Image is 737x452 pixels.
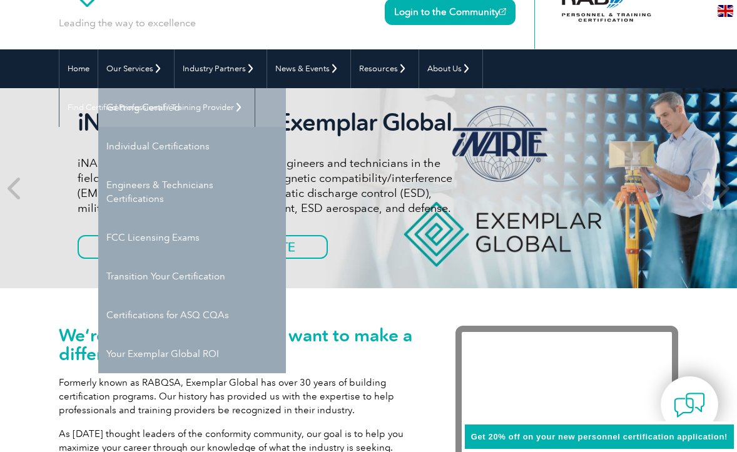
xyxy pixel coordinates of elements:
[59,88,255,127] a: Find Certified Professional / Training Provider
[98,127,286,166] a: Individual Certifications
[59,16,196,30] p: Leading the way to excellence
[59,376,418,417] p: Formerly known as RABQSA, Exemplar Global has over 30 years of building certification programs. O...
[98,49,174,88] a: Our Services
[419,49,482,88] a: About Us
[78,156,462,216] p: iNARTE certifications are for qualified engineers and technicians in the fields of telecommunicat...
[98,166,286,218] a: Engineers & Technicians Certifications
[98,218,286,257] a: FCC Licensing Exams
[98,296,286,334] a: Certifications for ASQ CQAs
[471,432,728,441] span: Get 20% off on your new personnel certification application!
[718,5,733,17] img: en
[351,49,419,88] a: Resources
[59,326,418,363] h1: We’re here for auditors who want to make a difference
[78,235,328,259] a: Get to know more about iNARTE
[267,49,350,88] a: News & Events
[175,49,267,88] a: Industry Partners
[674,389,705,421] img: contact-chat.png
[98,334,286,373] a: Your Exemplar Global ROI
[98,257,286,296] a: Transition Your Certification
[59,49,98,88] a: Home
[499,8,506,15] img: open_square.png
